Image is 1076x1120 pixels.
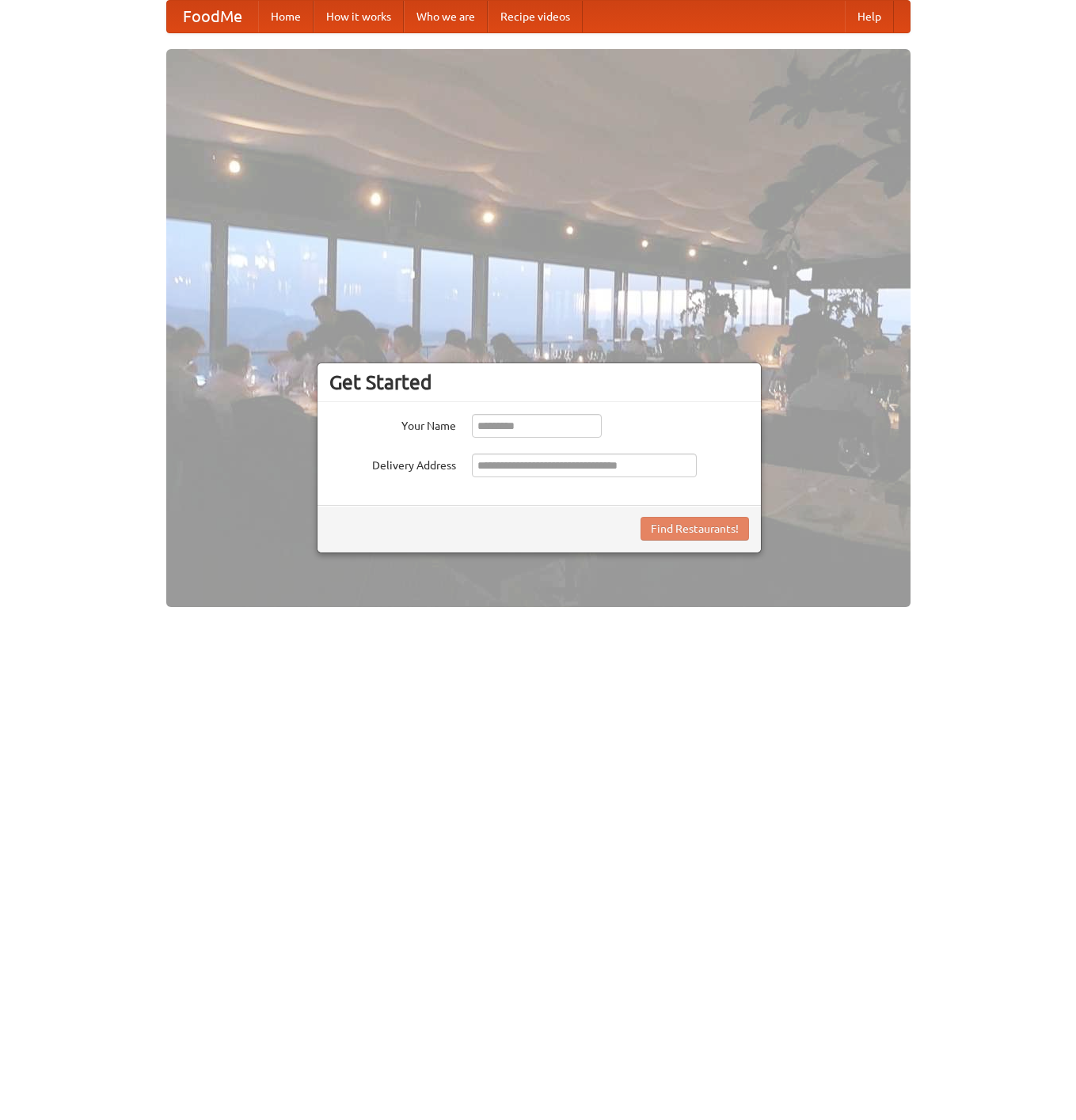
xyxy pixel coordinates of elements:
[329,370,749,394] h3: Get Started
[488,1,583,32] a: Recipe videos
[329,414,456,434] label: Your Name
[404,1,488,32] a: Who we are
[641,517,749,541] button: Find Restaurants!
[329,454,456,473] label: Delivery Address
[845,1,894,32] a: Help
[258,1,314,32] a: Home
[167,1,258,32] a: FoodMe
[314,1,404,32] a: How it works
